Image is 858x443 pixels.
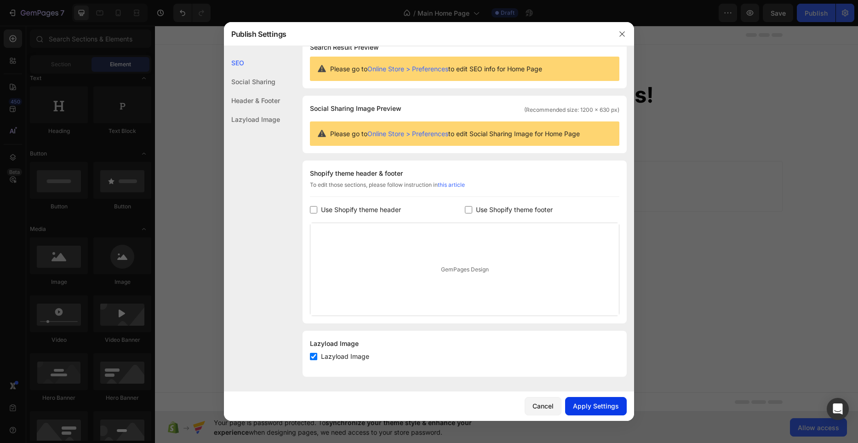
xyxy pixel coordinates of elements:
[827,398,849,420] div: Open Intercom Messenger
[385,162,454,171] span: then drag & drop elements
[310,168,619,179] div: Shopify theme header & footer
[224,91,280,110] div: Header & Footer
[476,204,553,215] span: Use Shopify theme footer
[367,65,448,73] a: Online Store > Preferences
[565,397,627,415] button: Apply Settings
[532,401,554,411] div: Cancel
[524,106,619,114] span: (Recommended size: 1200 x 630 px)
[310,103,401,114] span: Social Sharing Image Preview
[330,130,373,140] span: Add section
[224,22,610,46] div: Publish Settings
[324,162,373,171] span: from URL or image
[224,53,280,72] div: SEO
[367,130,448,138] a: Online Store > Preferences
[224,72,280,91] div: Social Sharing
[438,181,465,188] a: this article
[330,129,580,138] span: Please go to to edit Social Sharing Image for Home Page
[310,181,619,197] div: To edit those sections, please follow instruction in
[224,110,280,129] div: Lazyload Image
[310,42,619,53] h1: Search Result Preview
[573,401,619,411] div: Apply Settings
[330,64,542,74] span: Please go to to edit SEO info for Home Page
[310,223,619,316] div: GemPages Design
[248,162,311,171] span: inspired by CRO experts
[325,151,373,161] div: Generate layout
[321,204,401,215] span: Use Shopify theme header
[321,351,369,362] span: Lazyload Image
[310,338,619,349] div: Lazyload Image
[392,151,448,161] div: Add blank section
[525,397,561,415] button: Cancel
[252,151,308,161] div: Choose templates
